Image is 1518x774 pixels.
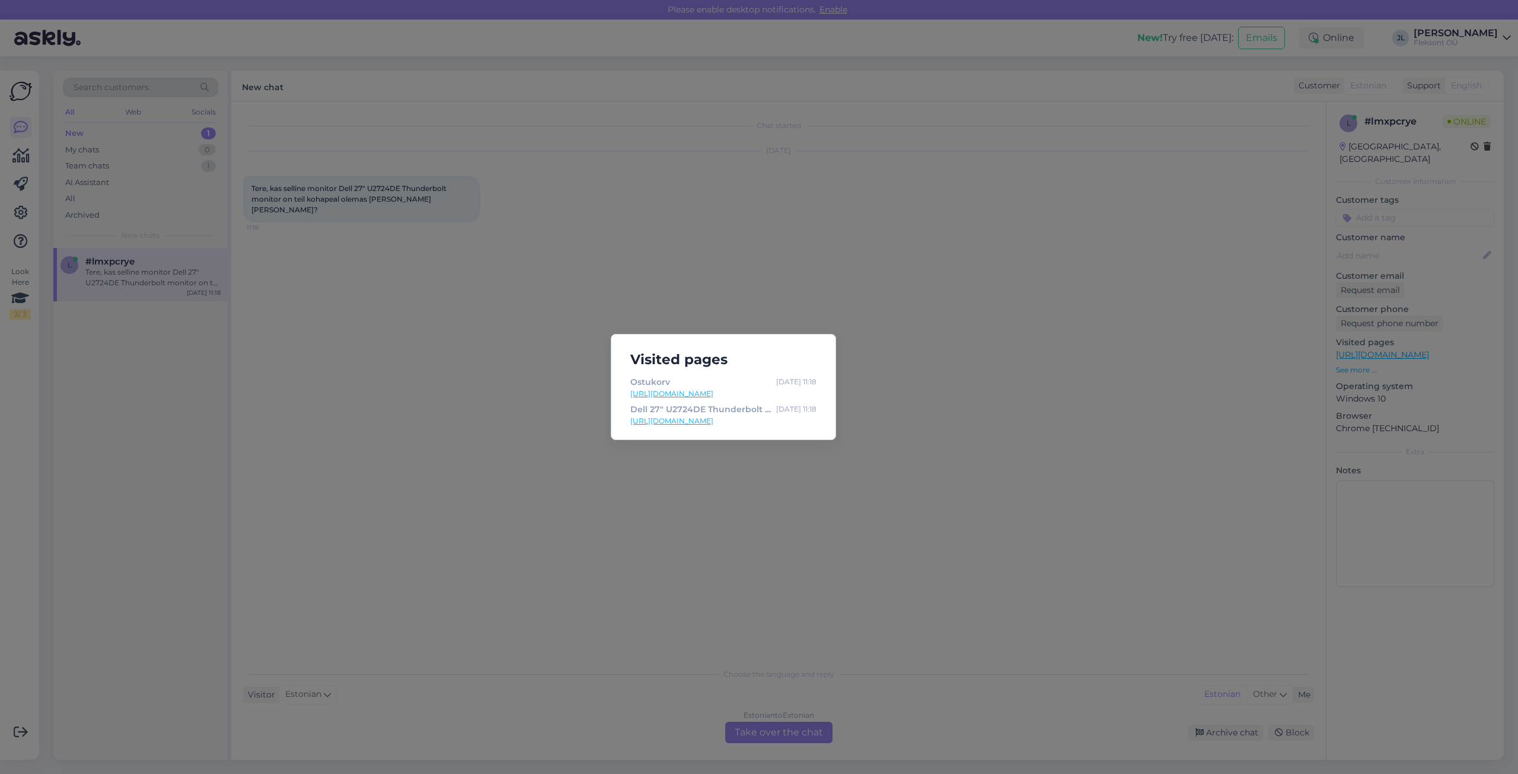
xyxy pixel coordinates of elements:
[630,375,670,388] div: Ostukorv
[630,403,771,416] div: Dell 27" U2724DE Thunderbolt monitor - 487.00
[621,349,826,371] h5: Visited pages
[776,403,817,416] div: [DATE] 11:18
[630,388,817,399] a: [URL][DOMAIN_NAME]
[776,375,817,388] div: [DATE] 11:18
[630,416,817,426] a: [URL][DOMAIN_NAME]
